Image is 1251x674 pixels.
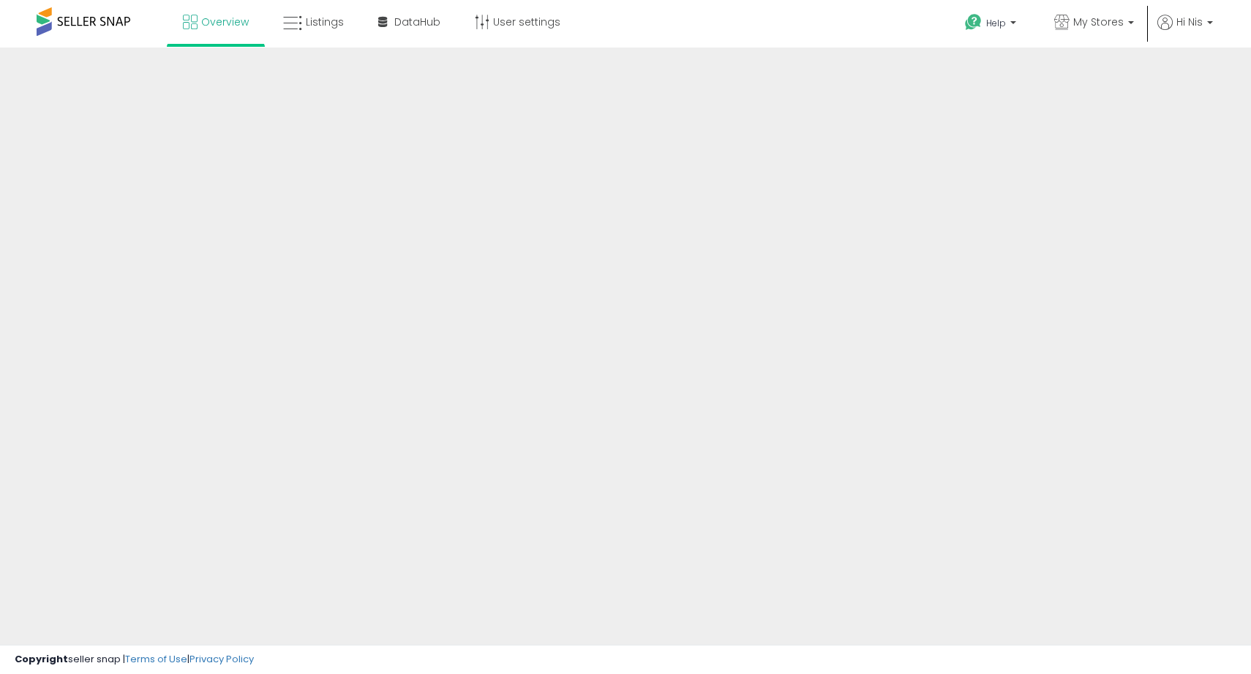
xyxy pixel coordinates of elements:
div: seller snap | | [15,653,254,667]
span: My Stores [1073,15,1124,29]
strong: Copyright [15,652,68,666]
span: Hi Nis [1176,15,1203,29]
a: Terms of Use [125,652,187,666]
a: Privacy Policy [189,652,254,666]
span: Listings [306,15,344,29]
span: Help [986,17,1006,29]
a: Help [953,2,1031,48]
span: DataHub [394,15,440,29]
i: Get Help [964,13,983,31]
span: Overview [201,15,249,29]
a: Hi Nis [1157,15,1213,48]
